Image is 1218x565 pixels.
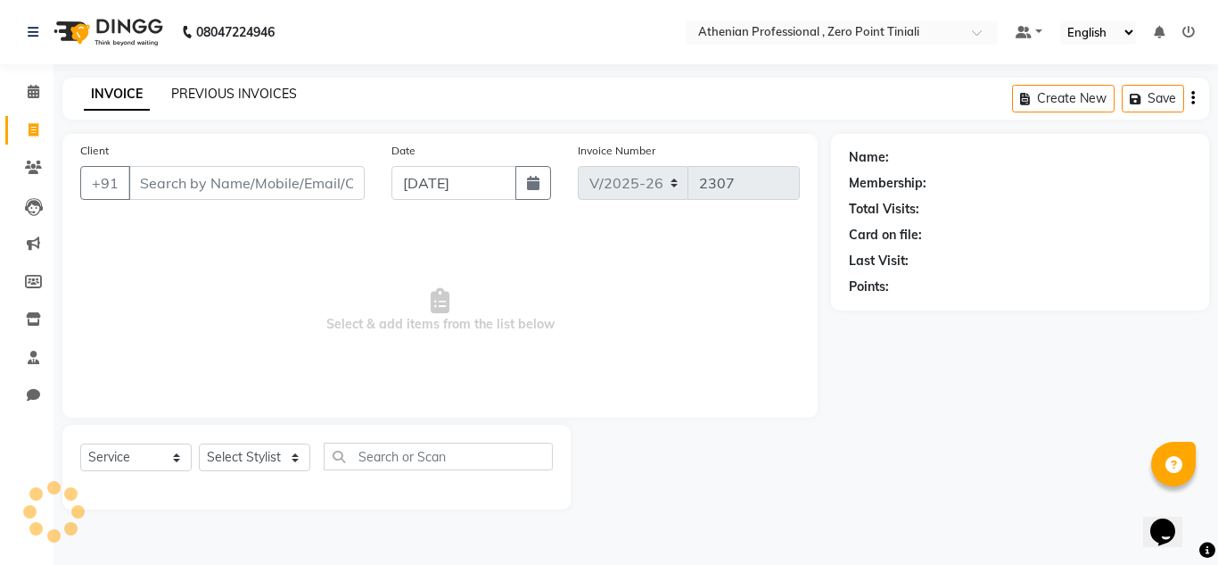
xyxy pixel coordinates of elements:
[1012,85,1115,112] button: Create New
[171,86,297,102] a: PREVIOUS INVOICES
[45,7,168,57] img: logo
[849,174,926,193] div: Membership:
[391,143,416,159] label: Date
[324,443,553,470] input: Search or Scan
[196,7,275,57] b: 08047224946
[849,200,919,219] div: Total Visits:
[1143,494,1200,547] iframe: chat widget
[849,148,889,167] div: Name:
[578,143,655,159] label: Invoice Number
[84,79,150,111] a: INVOICE
[849,226,922,245] div: Card on file:
[80,166,130,200] button: +91
[128,166,365,200] input: Search by Name/Mobile/Email/Code
[849,278,889,296] div: Points:
[80,221,800,400] span: Select & add items from the list below
[80,143,109,159] label: Client
[849,252,909,270] div: Last Visit:
[1122,85,1184,112] button: Save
